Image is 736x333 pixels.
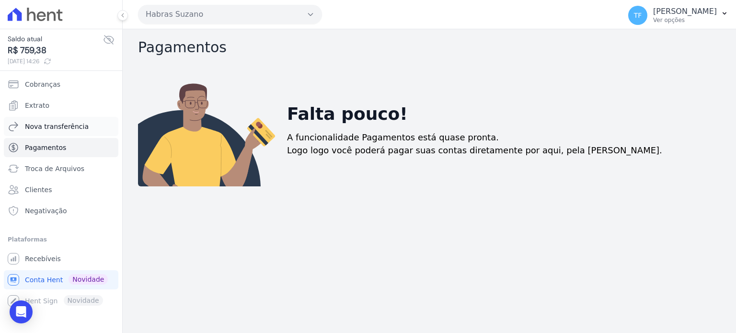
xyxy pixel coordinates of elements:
span: Conta Hent [25,275,63,285]
span: Recebíveis [25,254,61,264]
span: R$ 759,38 [8,44,103,57]
p: Logo logo você poderá pagar suas contas diretamente por aqui, pela [PERSON_NAME]. [287,144,662,157]
a: Extrato [4,96,118,115]
p: [PERSON_NAME] [653,7,717,16]
h2: Pagamentos [138,39,721,56]
nav: Sidebar [8,75,115,310]
a: Pagamentos [4,138,118,157]
a: Recebíveis [4,249,118,268]
div: Plataformas [8,234,115,245]
button: Habras Suzano [138,5,322,24]
div: Open Intercom Messenger [10,300,33,323]
span: Pagamentos [25,143,66,152]
span: Cobranças [25,80,60,89]
span: [DATE] 14:26 [8,57,103,66]
span: Novidade [69,274,108,285]
a: Troca de Arquivos [4,159,118,178]
span: TF [634,12,642,19]
a: Negativação [4,201,118,220]
span: Negativação [25,206,67,216]
a: Nova transferência [4,117,118,136]
p: A funcionalidade Pagamentos está quase pronta. [287,131,499,144]
span: Extrato [25,101,49,110]
a: Clientes [4,180,118,199]
button: TF [PERSON_NAME] Ver opções [621,2,736,29]
span: Saldo atual [8,34,103,44]
h2: Falta pouco! [287,101,408,127]
a: Conta Hent Novidade [4,270,118,289]
span: Clientes [25,185,52,195]
a: Cobranças [4,75,118,94]
span: Troca de Arquivos [25,164,84,173]
span: Nova transferência [25,122,89,131]
p: Ver opções [653,16,717,24]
